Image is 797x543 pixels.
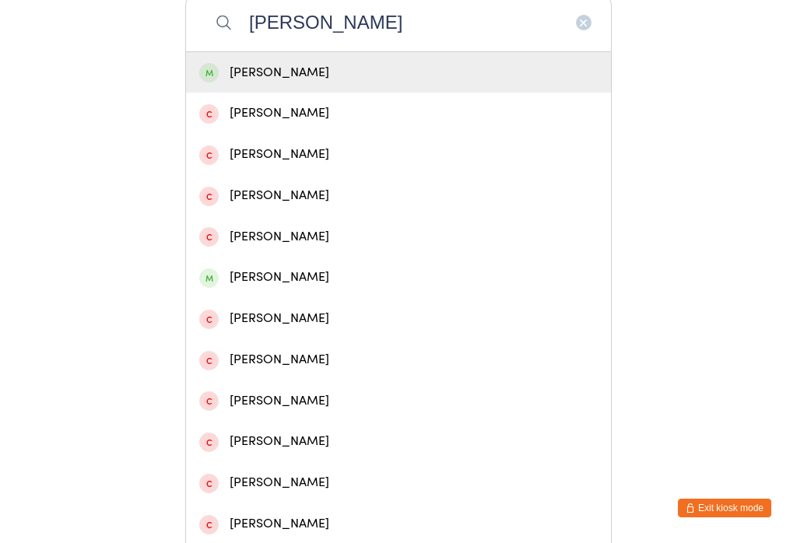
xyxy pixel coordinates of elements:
[199,62,598,83] div: [PERSON_NAME]
[199,349,598,370] div: [PERSON_NAME]
[199,267,598,288] div: [PERSON_NAME]
[199,391,598,412] div: [PERSON_NAME]
[199,472,598,493] div: [PERSON_NAME]
[199,226,598,247] div: [PERSON_NAME]
[199,185,598,206] div: [PERSON_NAME]
[199,103,598,124] div: [PERSON_NAME]
[199,513,598,534] div: [PERSON_NAME]
[199,431,598,452] div: [PERSON_NAME]
[199,308,598,329] div: [PERSON_NAME]
[199,144,598,165] div: [PERSON_NAME]
[678,499,771,517] button: Exit kiosk mode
